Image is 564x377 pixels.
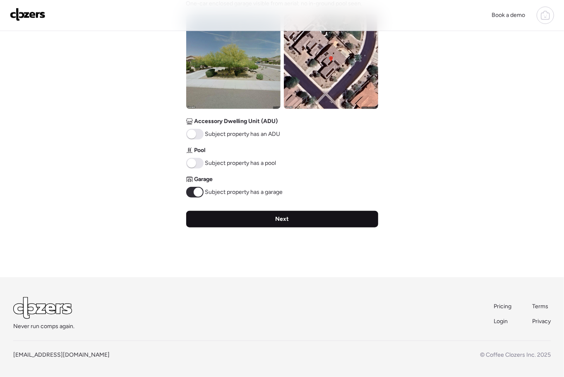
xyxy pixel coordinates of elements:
span: Book a demo [492,12,525,19]
span: Pool [194,146,206,155]
a: [EMAIL_ADDRESS][DOMAIN_NAME] [13,351,110,358]
span: © Coffee Clozers Inc. 2025 [480,351,551,358]
a: Pricing [494,302,512,311]
span: Never run comps again. [13,322,74,331]
span: Subject property has a pool [205,159,276,167]
span: Accessory Dwelling Unit (ADU) [194,117,278,126]
a: Terms [532,302,551,311]
a: Login [494,317,512,326]
img: Logo Light [13,297,72,319]
span: Terms [532,303,548,310]
span: Login [494,318,508,325]
span: Next [275,215,289,223]
img: Logo [10,8,46,21]
span: Subject property has a garage [205,188,283,196]
span: Garage [194,175,213,184]
span: Subject property has an ADU [205,130,281,138]
a: Privacy [532,317,551,326]
span: Pricing [494,303,511,310]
